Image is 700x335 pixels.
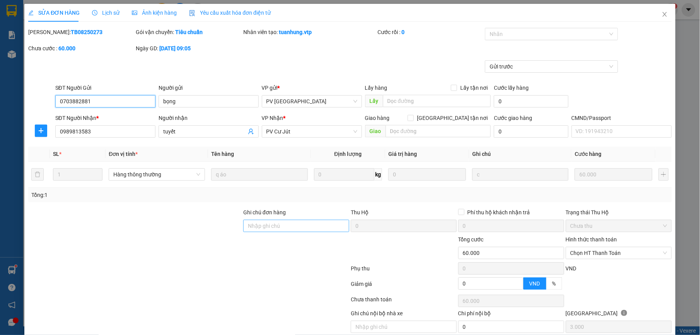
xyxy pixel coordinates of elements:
[59,54,72,65] span: Nơi nhận:
[71,29,102,35] b: TB08250273
[350,264,458,278] div: Phụ thu
[159,84,259,92] div: Người gửi
[35,128,47,134] span: plus
[58,45,75,51] b: 60.000
[113,169,200,180] span: Hàng thông thường
[566,265,577,272] span: VND
[262,115,283,121] span: VP Nhận
[8,54,16,65] span: Nơi gửi:
[159,45,191,51] b: [DATE] 09:05
[566,236,617,243] label: Hình thức thanh toán
[28,28,134,36] div: [PERSON_NAME]:
[575,168,652,181] input: 0
[28,44,134,53] div: Chưa cước :
[334,151,362,157] span: Định lượng
[458,309,564,321] div: Chi phí nội bộ
[211,151,234,157] span: Tên hàng
[26,54,43,58] span: PV Cư Jút
[351,309,457,321] div: Ghi chú nội bộ nhà xe
[243,28,376,36] div: Nhân viên tạo:
[279,29,312,35] b: tuanhung.vtp
[659,168,669,181] button: plus
[388,151,417,157] span: Giá trị hàng
[401,29,405,35] b: 0
[8,17,18,37] img: logo
[490,61,613,72] span: Gửi trước
[31,191,270,199] div: Tổng: 1
[35,125,47,137] button: plus
[464,208,533,217] span: Phí thu hộ khách nhận trả
[28,10,34,15] span: edit
[350,295,458,309] div: Chưa thanh toán
[365,95,383,107] span: Lấy
[350,280,458,293] div: Giảm giá
[266,96,357,107] span: PV Tân Bình
[136,44,242,53] div: Ngày GD:
[266,126,357,137] span: PV Cư Jút
[109,151,138,157] span: Đơn vị tính
[377,28,483,36] div: Cước rồi :
[78,29,109,35] span: CJ08250230
[132,10,137,15] span: picture
[552,280,556,287] span: %
[211,168,307,181] input: VD: Bàn, Ghế
[654,4,676,26] button: Close
[458,236,484,243] span: Tổng cước
[73,35,109,41] span: 07:04:43 [DATE]
[175,29,203,35] b: Tiêu chuẩn
[243,209,286,215] label: Ghi chú đơn hàng
[662,11,668,17] span: close
[132,10,177,16] span: Ảnh kiện hàng
[414,114,491,122] span: [GEOGRAPHIC_DATA] tận nơi
[566,208,672,217] div: Trạng thái Thu Hộ
[28,10,80,16] span: SỬA ĐƠN HÀNG
[55,84,155,92] div: SĐT Người Gửi
[159,114,259,122] div: Người nhận
[494,95,568,108] input: Cước lấy hàng
[189,10,271,16] span: Yêu cầu xuất hóa đơn điện tử
[469,147,572,162] th: Ghi chú
[457,84,491,92] span: Lấy tận nơi
[365,125,386,137] span: Giao
[472,168,569,181] input: Ghi Chú
[351,209,369,215] span: Thu Hộ
[386,125,491,137] input: Dọc đường
[365,85,388,91] span: Lấy hàng
[570,247,667,259] span: Chọn HT Thanh Toán
[494,125,568,138] input: Cước giao hàng
[262,84,362,92] div: VP gửi
[383,95,491,107] input: Dọc đường
[570,220,667,232] span: Chưa thu
[27,46,90,52] strong: BIÊN NHẬN GỬI HÀNG HOÁ
[494,115,532,121] label: Cước giao hàng
[572,114,672,122] div: CMND/Passport
[136,28,242,36] div: Gói vận chuyển:
[55,114,155,122] div: SĐT Người Nhận
[351,321,457,333] input: Nhập ghi chú
[566,309,672,321] div: [GEOGRAPHIC_DATA]
[494,85,529,91] label: Cước lấy hàng
[248,128,254,135] span: user-add
[53,151,59,157] span: SL
[189,10,195,16] img: icon
[92,10,97,15] span: clock-circle
[243,220,349,232] input: Ghi chú đơn hàng
[621,310,627,316] span: info-circle
[31,168,44,181] button: delete
[575,151,601,157] span: Cước hàng
[20,12,63,41] strong: CÔNG TY TNHH [GEOGRAPHIC_DATA] 214 QL13 - P.26 - Q.BÌNH THẠNH - TP HCM 1900888606
[388,168,466,181] input: 0
[92,10,120,16] span: Lịch sử
[365,115,390,121] span: Giao hàng
[374,168,382,181] span: kg
[529,280,540,287] span: VND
